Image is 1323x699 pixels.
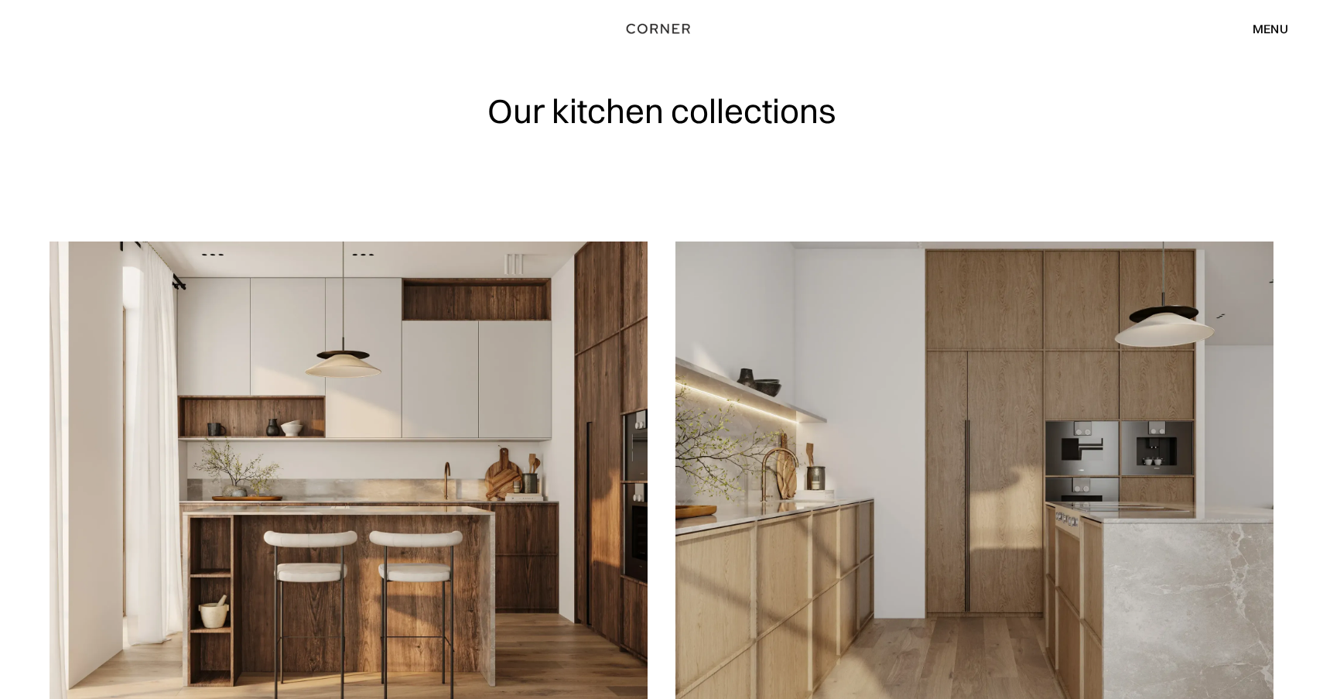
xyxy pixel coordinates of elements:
a: home [609,19,713,39]
div: menu [1237,15,1288,42]
h1: Our kitchen collections [487,93,836,129]
div: menu [1253,22,1288,35]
